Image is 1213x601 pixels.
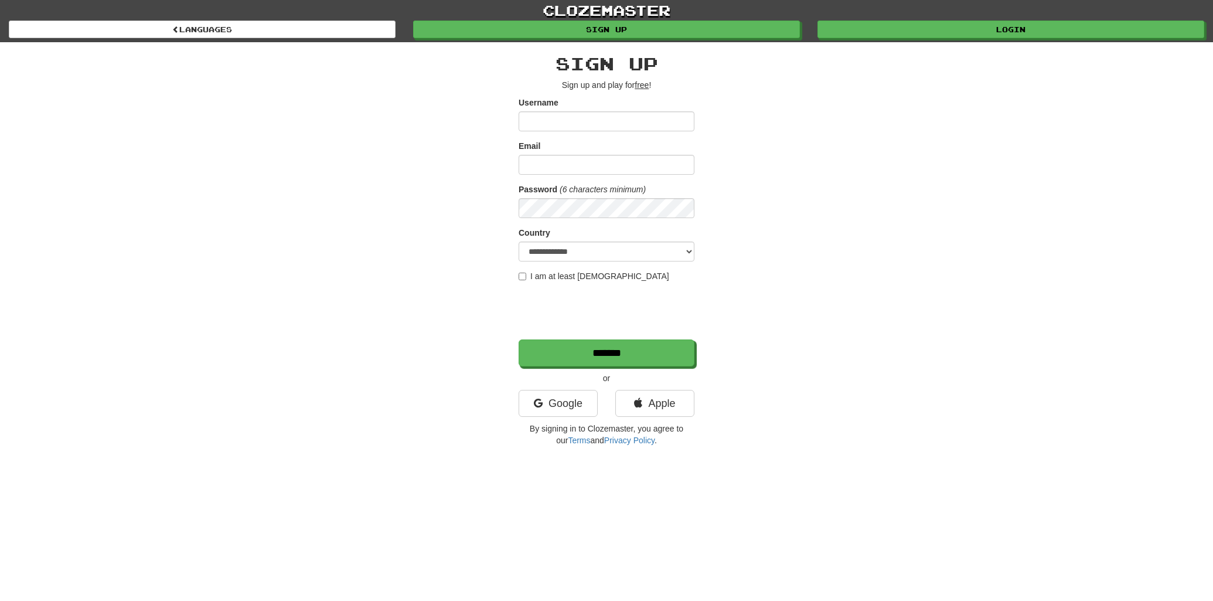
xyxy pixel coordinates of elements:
[519,97,558,108] label: Username
[519,140,540,152] label: Email
[519,227,550,239] label: Country
[604,436,655,445] a: Privacy Policy
[519,273,526,280] input: I am at least [DEMOGRAPHIC_DATA]
[560,185,646,194] em: (6 characters minimum)
[519,423,694,446] p: By signing in to Clozemaster, you agree to our and .
[519,372,694,384] p: or
[615,390,694,417] a: Apple
[413,21,800,38] a: Sign up
[9,21,396,38] a: Languages
[519,54,694,73] h2: Sign up
[568,436,590,445] a: Terms
[519,184,557,195] label: Password
[519,288,697,334] iframe: reCAPTCHA
[635,80,649,90] u: free
[519,79,694,91] p: Sign up and play for !
[519,390,598,417] a: Google
[519,270,669,282] label: I am at least [DEMOGRAPHIC_DATA]
[817,21,1204,38] a: Login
